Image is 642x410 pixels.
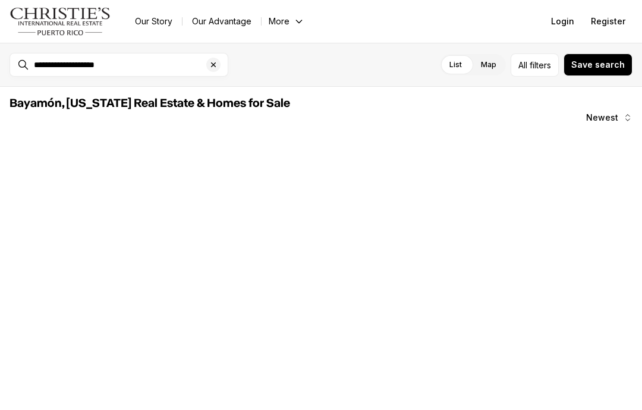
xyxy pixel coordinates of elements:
[530,59,551,71] span: filters
[182,13,261,30] a: Our Advantage
[579,106,640,130] button: Newest
[518,59,527,71] span: All
[10,7,111,36] img: logo
[586,113,618,122] span: Newest
[206,53,228,76] button: Clear search input
[591,17,625,26] span: Register
[564,53,632,76] button: Save search
[551,17,574,26] span: Login
[571,60,625,70] span: Save search
[584,10,632,33] button: Register
[262,13,311,30] button: More
[440,54,471,75] label: List
[125,13,182,30] a: Our Story
[10,97,290,109] span: Bayamón, [US_STATE] Real Estate & Homes for Sale
[471,54,506,75] label: Map
[511,53,559,77] button: Allfilters
[544,10,581,33] button: Login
